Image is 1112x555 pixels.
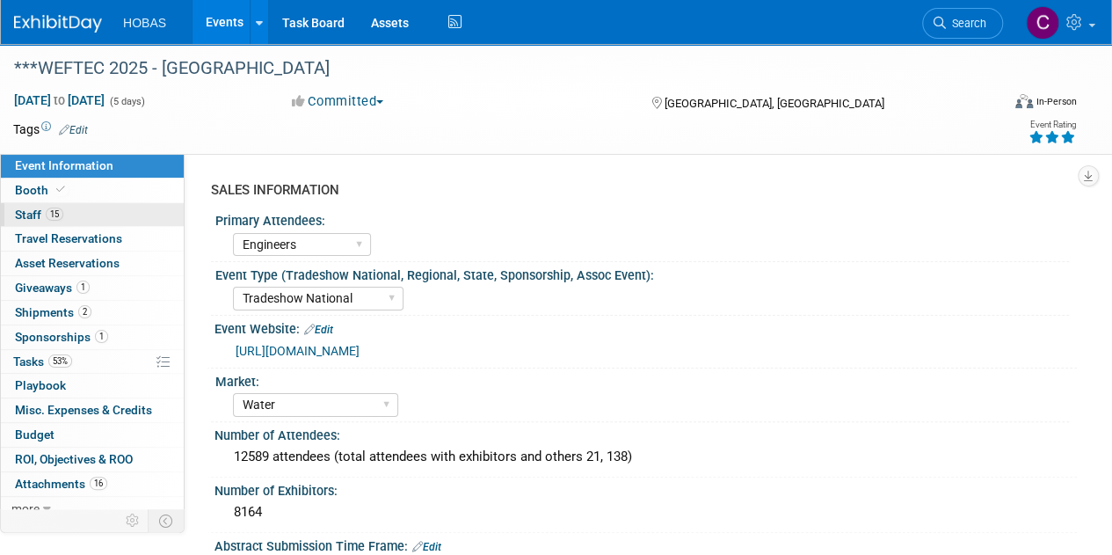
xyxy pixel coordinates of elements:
span: Attachments [15,477,107,491]
a: Giveaways1 [1,276,184,300]
span: HOBAS [123,16,166,30]
a: Edit [304,324,333,336]
span: Travel Reservations [15,231,122,245]
span: [GEOGRAPHIC_DATA], [GEOGRAPHIC_DATA] [664,97,883,110]
img: Format-Inperson.png [1015,94,1033,108]
a: Playbook [1,374,184,398]
span: Tasks [13,354,72,369]
span: 2 [78,305,91,318]
span: Staff [15,208,63,222]
td: Toggle Event Tabs [149,509,185,532]
div: In-Person [1036,95,1077,108]
span: Budget [15,427,55,442]
button: Committed [286,92,390,111]
a: Travel Reservations [1,227,184,251]
a: Booth [1,179,184,202]
span: Misc. Expenses & Credits [15,403,152,417]
span: 1 [95,330,108,343]
td: Tags [13,120,88,138]
a: Staff15 [1,203,184,227]
div: Market: [215,369,1069,391]
div: 12589 attendees (total attendees with exhibitors and others 21, 138) [228,443,1064,471]
a: ROI, Objectives & ROO [1,448,184,471]
span: 53% [48,354,72,368]
a: Edit [59,124,88,136]
span: 16 [90,477,107,490]
div: Event Website: [214,316,1077,339]
div: SALES INFORMATION [211,181,1064,200]
img: Cole Grinnell [1026,6,1059,40]
a: Attachments16 [1,472,184,496]
span: more [11,501,40,515]
div: ***WEFTEC 2025 - [GEOGRAPHIC_DATA] [8,53,986,84]
span: to [51,93,68,107]
div: Number of Attendees: [214,422,1077,444]
span: 15 [46,208,63,221]
div: Number of Exhibitors: [214,478,1077,500]
span: (5 days) [108,96,145,107]
span: Event Information [15,158,113,172]
div: Primary Attendees: [215,208,1069,230]
span: Playbook [15,378,66,392]
span: Asset Reservations [15,256,120,270]
i: Booth reservation complete [56,185,65,194]
span: Booth [15,183,69,197]
a: Search [922,8,1003,39]
div: 8164 [228,499,1064,526]
a: [URL][DOMAIN_NAME] [236,344,360,358]
a: Asset Reservations [1,252,184,275]
div: Event Rating [1028,120,1076,129]
a: Sponsorships1 [1,325,184,349]
span: [DATE] [DATE] [13,92,105,108]
a: Shipments2 [1,301,184,325]
span: 1 [76,281,90,294]
a: Misc. Expenses & Credits [1,398,184,422]
span: ROI, Objectives & ROO [15,452,133,466]
div: Event Format [921,91,1077,118]
span: Shipments [15,305,91,319]
a: Event Information [1,154,184,178]
a: Edit [412,541,441,553]
img: ExhibitDay [14,15,102,33]
a: Budget [1,423,184,447]
span: Giveaways [15,281,90,295]
span: Sponsorships [15,330,108,344]
a: more [1,497,184,521]
td: Personalize Event Tab Strip [118,509,149,532]
span: Search [946,17,986,30]
a: Tasks53% [1,350,184,374]
div: Event Type (Tradeshow National, Regional, State, Sponsorship, Assoc Event): [215,262,1069,284]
